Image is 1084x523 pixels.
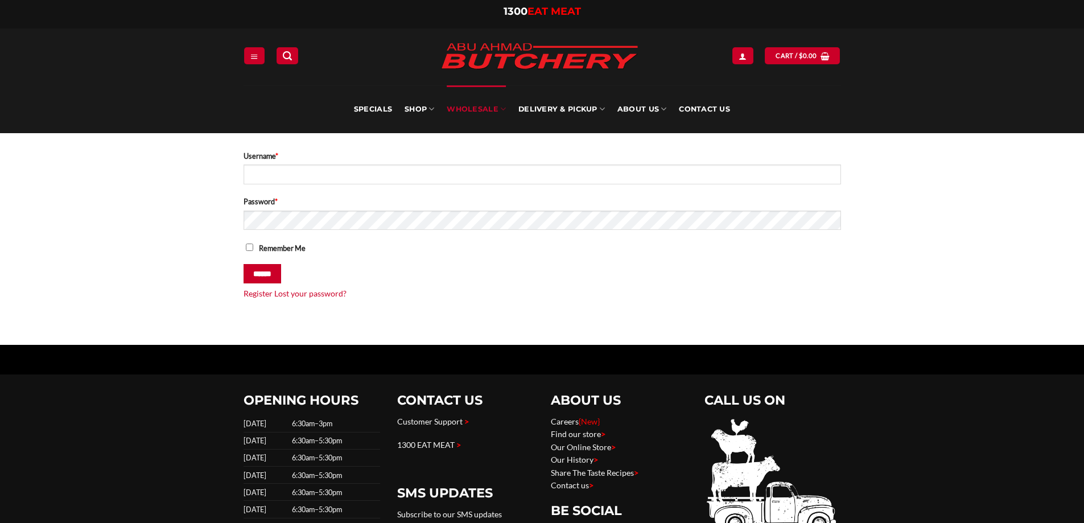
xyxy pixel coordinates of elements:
[397,417,463,426] a: Customer Support
[551,417,600,426] a: Careers{New}
[288,484,380,501] td: 6:30am–5:30pm
[527,5,581,18] span: EAT MEAT
[551,429,605,439] a: Find our store>
[579,417,600,426] span: {New}
[288,467,380,484] td: 6:30am–5:30pm
[244,450,288,467] td: [DATE]
[397,392,534,409] h2: CONTACT US
[504,5,527,18] span: 1300
[799,51,803,61] span: $
[551,455,598,464] a: Our History>
[518,85,605,133] a: Delivery & Pickup
[551,503,687,519] h2: BE SOCIAL
[431,35,648,79] img: Abu Ahmad Butchery
[397,485,534,501] h2: SMS UPDATES
[765,47,840,64] a: View cart
[447,85,506,133] a: Wholesale
[244,47,265,64] a: Menu
[679,85,730,133] a: Contact Us
[617,85,666,133] a: About Us
[601,429,605,439] span: >
[288,415,380,433] td: 6:30am–3pm
[244,501,288,518] td: [DATE]
[277,47,298,64] a: Search
[244,242,841,260] label: Remember Me
[244,433,288,450] td: [DATE]
[397,440,455,450] a: 1300 EAT MEAT
[244,415,288,433] td: [DATE]
[288,501,380,518] td: 6:30am–5:30pm
[551,392,687,409] h2: ABOUT US
[551,480,593,490] a: Contact us>
[288,433,380,450] td: 6:30am–5:30pm
[244,392,380,409] h2: OPENING HOURS
[288,450,380,467] td: 6:30am–5:30pm
[456,440,461,450] span: >
[244,467,288,484] td: [DATE]
[464,417,469,426] span: >
[405,85,434,133] a: SHOP
[244,484,288,501] td: [DATE]
[244,196,841,207] label: Password
[244,289,273,298] a: Register
[634,468,638,477] span: >
[504,5,581,18] a: 1300EAT MEAT
[589,480,593,490] span: >
[593,455,598,464] span: >
[704,392,841,409] h2: CALL US ON
[551,442,616,452] a: Our Online Store>
[274,289,347,298] a: Lost your password?
[799,52,817,59] bdi: 0.00
[551,468,638,477] a: Share The Taste Recipes>
[246,244,253,251] input: Remember Me
[732,47,753,64] a: Login
[611,442,616,452] span: >
[354,85,392,133] a: Specials
[776,51,817,61] span: Cart /
[244,150,841,162] label: Username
